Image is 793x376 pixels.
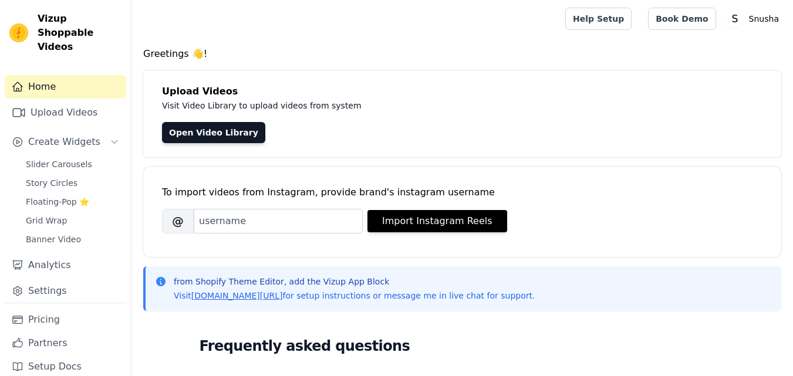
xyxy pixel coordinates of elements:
[367,210,507,232] button: Import Instagram Reels
[26,177,77,189] span: Story Circles
[194,209,363,233] input: username
[174,276,535,287] p: from Shopify Theme Editor, add the Vizup App Block
[26,158,92,170] span: Slider Carousels
[38,12,122,54] span: Vizup Shoppable Videos
[162,185,762,199] div: To import videos from Instagram, provide brand's instagram username
[174,290,535,302] p: Visit for setup instructions or message me in live chat for support.
[648,8,716,30] a: Book Demo
[26,233,81,245] span: Banner Video
[19,175,126,191] a: Story Circles
[5,75,126,99] a: Home
[143,47,781,61] h4: Greetings 👋!
[28,135,100,149] span: Create Widgets
[5,308,126,331] a: Pricing
[162,122,265,143] a: Open Video Library
[5,101,126,124] a: Upload Videos
[744,8,784,29] p: Snusha
[565,8,632,30] a: Help Setup
[5,130,126,154] button: Create Widgets
[731,13,738,25] text: S
[5,253,126,277] a: Analytics
[191,291,283,300] a: [DOMAIN_NAME][URL]
[26,215,67,226] span: Grid Wrap
[725,8,784,29] button: S Snusha
[19,231,126,248] a: Banner Video
[19,156,126,172] a: Slider Carousels
[19,212,126,229] a: Grid Wrap
[9,23,28,42] img: Vizup
[162,99,688,113] p: Visit Video Library to upload videos from system
[200,334,725,358] h2: Frequently asked questions
[162,209,194,233] span: @
[162,84,762,99] h4: Upload Videos
[19,194,126,210] a: Floating-Pop ⭐
[26,196,89,208] span: Floating-Pop ⭐
[5,331,126,355] a: Partners
[5,279,126,303] a: Settings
